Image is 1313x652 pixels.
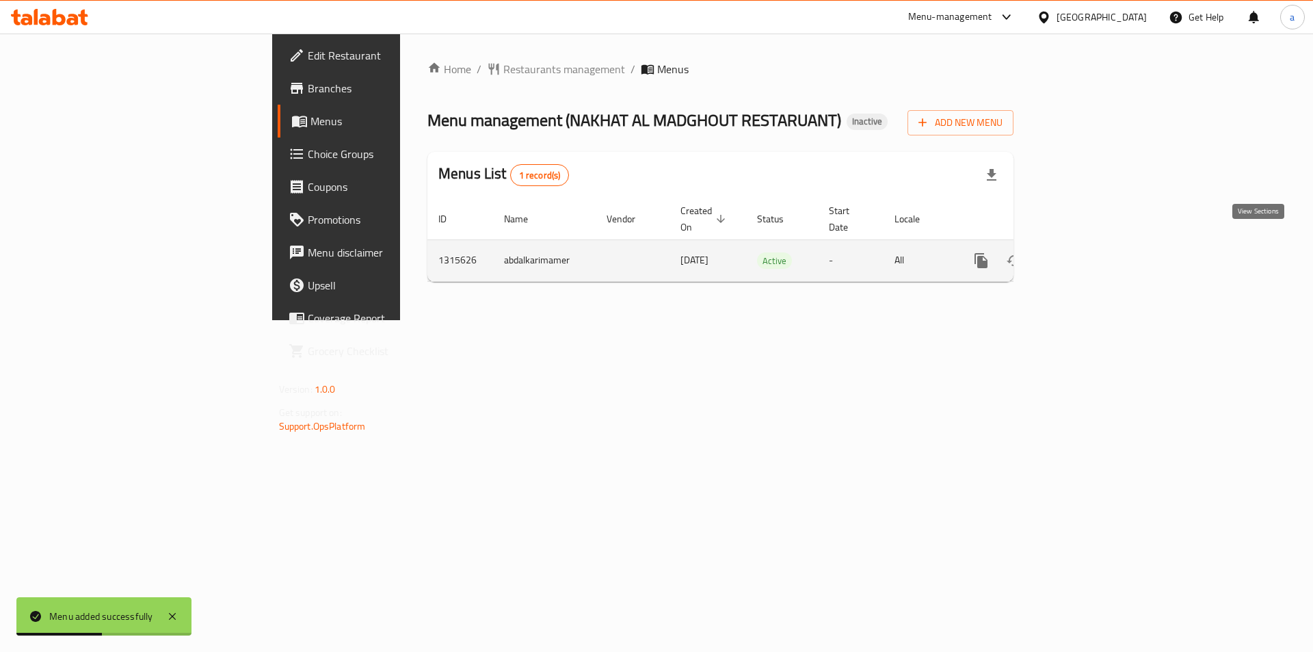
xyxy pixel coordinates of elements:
[308,47,481,64] span: Edit Restaurant
[278,302,492,335] a: Coverage Report
[657,61,689,77] span: Menus
[847,116,888,127] span: Inactive
[818,239,884,281] td: -
[278,203,492,236] a: Promotions
[308,244,481,261] span: Menu disclaimer
[278,138,492,170] a: Choice Groups
[493,239,596,281] td: abdalkarimamer
[504,211,546,227] span: Name
[279,417,366,435] a: Support.OpsPlatform
[998,244,1031,277] button: Change Status
[308,179,481,195] span: Coupons
[278,39,492,72] a: Edit Restaurant
[310,113,481,129] span: Menus
[757,253,792,269] span: Active
[49,609,153,624] div: Menu added successfully
[757,252,792,269] div: Active
[918,114,1003,131] span: Add New Menu
[680,251,708,269] span: [DATE]
[438,164,569,186] h2: Menus List
[975,159,1008,192] div: Export file
[631,61,635,77] li: /
[278,170,492,203] a: Coupons
[308,211,481,228] span: Promotions
[279,404,342,421] span: Get support on:
[894,211,938,227] span: Locale
[1290,10,1295,25] span: a
[607,211,653,227] span: Vendor
[829,203,867,235] span: Start Date
[1057,10,1147,25] div: [GEOGRAPHIC_DATA]
[279,380,313,398] span: Version:
[847,114,888,130] div: Inactive
[510,164,570,186] div: Total records count
[680,203,730,235] span: Created On
[308,80,481,96] span: Branches
[427,61,1013,77] nav: breadcrumb
[908,9,992,25] div: Menu-management
[907,110,1013,135] button: Add New Menu
[511,169,569,182] span: 1 record(s)
[278,105,492,138] a: Menus
[757,211,801,227] span: Status
[487,61,625,77] a: Restaurants management
[954,198,1107,240] th: Actions
[278,236,492,269] a: Menu disclaimer
[308,310,481,326] span: Coverage Report
[278,269,492,302] a: Upsell
[427,198,1107,282] table: enhanced table
[503,61,625,77] span: Restaurants management
[308,343,481,359] span: Grocery Checklist
[965,244,998,277] button: more
[308,146,481,162] span: Choice Groups
[278,72,492,105] a: Branches
[438,211,464,227] span: ID
[278,335,492,367] a: Grocery Checklist
[308,277,481,294] span: Upsell
[315,380,336,398] span: 1.0.0
[884,239,954,281] td: All
[427,105,841,135] span: Menu management ( NAKHAT AL MADGHOUT RESTARUANT )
